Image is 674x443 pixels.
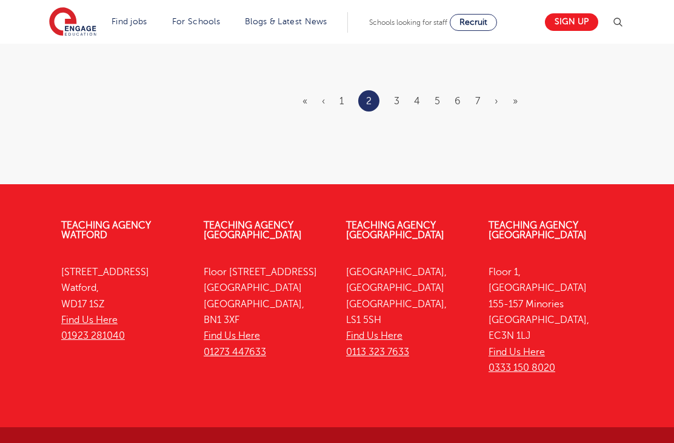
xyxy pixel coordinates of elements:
a: 7 [475,96,480,107]
p: Floor 1, [GEOGRAPHIC_DATA] 155-157 Minories [GEOGRAPHIC_DATA], EC3N 1LJ [489,264,613,376]
a: 1 [339,96,344,107]
a: 4 [414,96,420,107]
a: 6 [455,96,461,107]
p: Floor [STREET_ADDRESS] [GEOGRAPHIC_DATA] [GEOGRAPHIC_DATA], BN1 3XF [204,264,328,360]
a: For Schools [172,17,220,26]
a: Last [513,96,518,107]
a: Find Us Here [61,315,118,325]
span: Schools looking for staff [369,18,447,27]
a: 2 [366,93,372,109]
a: 0333 150 8020 [489,362,555,373]
a: Next [495,96,498,107]
p: [GEOGRAPHIC_DATA], [GEOGRAPHIC_DATA] [GEOGRAPHIC_DATA], LS1 5SH [346,264,470,360]
p: [STREET_ADDRESS] Watford, WD17 1SZ [61,264,185,344]
a: 01273 447633 [204,347,266,358]
a: 0113 323 7633 [346,347,409,358]
a: Sign up [545,13,598,31]
a: Recruit [450,14,497,31]
a: Find Us Here [204,330,260,341]
a: 5 [435,96,440,107]
a: Find Us Here [346,330,402,341]
a: Find Us Here [489,347,545,358]
a: 01923 281040 [61,330,125,341]
a: Previous [322,96,325,107]
a: Teaching Agency [GEOGRAPHIC_DATA] [489,220,587,241]
a: Teaching Agency [GEOGRAPHIC_DATA] [204,220,302,241]
a: Blogs & Latest News [245,17,327,26]
span: Recruit [459,18,487,27]
a: First [302,96,307,107]
a: Find jobs [112,17,147,26]
a: 3 [394,96,399,107]
a: Teaching Agency Watford [61,220,151,241]
img: Engage Education [49,7,96,38]
a: Teaching Agency [GEOGRAPHIC_DATA] [346,220,444,241]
